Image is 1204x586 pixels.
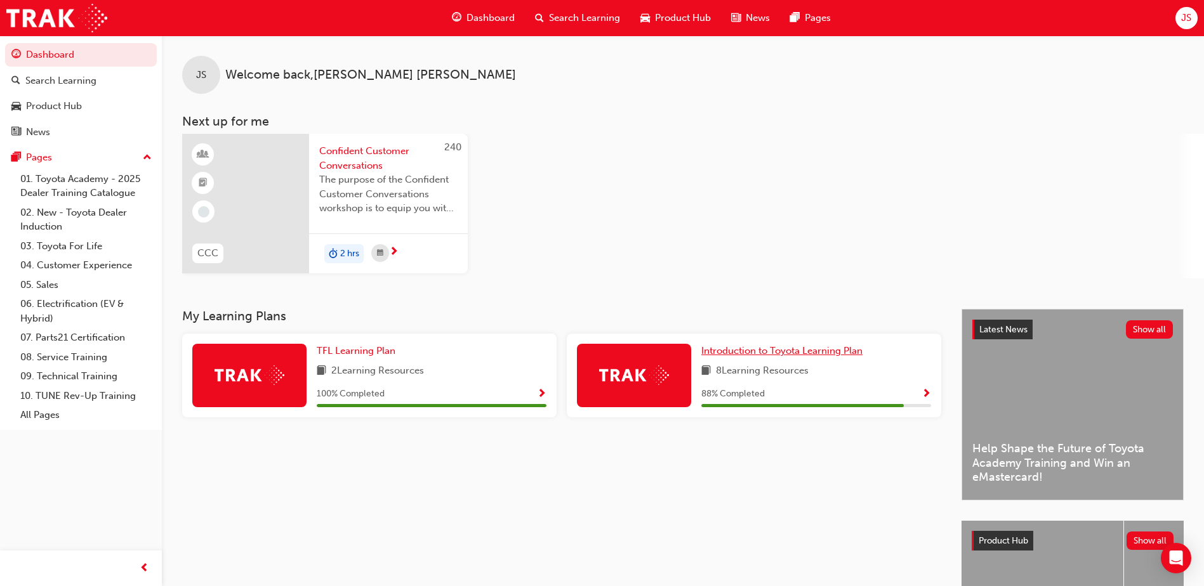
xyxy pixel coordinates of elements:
a: 04. Customer Experience [15,256,157,275]
a: News [5,120,157,144]
a: Product Hub [5,94,157,118]
span: learningResourceType_INSTRUCTOR_LED-icon [199,146,208,163]
span: 88 % Completed [701,387,765,401]
span: Product Hub [979,535,1028,546]
a: 09. Technical Training [15,367,157,386]
img: Trak [6,4,107,32]
div: News [26,125,50,140]
span: search-icon [11,75,20,87]
span: Confident Customer Conversations [319,144,458,173]
button: Pages [5,146,157,169]
button: Show Progress [922,386,931,402]
span: Show Progress [922,389,931,400]
span: search-icon [535,10,544,26]
div: Search Learning [25,74,96,88]
span: pages-icon [790,10,800,26]
div: Open Intercom Messenger [1161,543,1191,573]
a: Product HubShow all [972,531,1174,551]
a: Latest NewsShow allHelp Shape the Future of Toyota Academy Training and Win an eMastercard! [962,309,1184,500]
a: pages-iconPages [780,5,841,31]
span: Welcome back , [PERSON_NAME] [PERSON_NAME] [225,68,516,82]
span: prev-icon [140,561,149,576]
span: 2 Learning Resources [331,363,424,379]
span: Help Shape the Future of Toyota Academy Training and Win an eMastercard! [972,441,1173,485]
span: car-icon [640,10,650,26]
span: 8 Learning Resources [716,363,809,379]
a: 10. TUNE Rev-Up Training [15,386,157,406]
a: 02. New - Toyota Dealer Induction [15,203,157,237]
span: News [746,11,770,25]
span: Pages [805,11,831,25]
span: 2 hrs [340,247,359,261]
a: 240CCCConfident Customer ConversationsThe purpose of the Confident Customer Conversations worksho... [182,134,468,273]
span: CCC [197,246,218,261]
span: calendar-icon [377,245,383,261]
span: book-icon [701,363,711,379]
a: news-iconNews [721,5,780,31]
span: The purpose of the Confident Customer Conversations workshop is to equip you with tools to commun... [319,173,458,216]
span: learningRecordVerb_NONE-icon [198,206,209,218]
a: Dashboard [5,43,157,67]
span: guage-icon [452,10,461,26]
span: Search Learning [549,11,620,25]
span: 100 % Completed [317,387,385,401]
a: 03. Toyota For Life [15,237,157,256]
a: TFL Learning Plan [317,344,400,358]
span: car-icon [11,101,21,112]
span: news-icon [11,127,21,138]
span: JS [1181,11,1191,25]
img: Trak [215,365,284,385]
button: Show all [1127,531,1174,550]
button: Show Progress [537,386,546,402]
span: booktick-icon [199,175,208,192]
a: 07. Parts21 Certification [15,328,157,348]
span: book-icon [317,363,326,379]
a: car-iconProduct Hub [630,5,721,31]
span: up-icon [143,150,152,166]
a: 06. Electrification (EV & Hybrid) [15,294,157,328]
a: All Pages [15,405,157,425]
a: Latest NewsShow all [972,320,1173,340]
span: Show Progress [537,389,546,400]
span: guage-icon [11,49,21,61]
span: Latest News [979,324,1028,335]
span: Product Hub [655,11,711,25]
span: Dashboard [466,11,515,25]
span: TFL Learning Plan [317,345,395,356]
span: next-icon [389,247,399,258]
span: Introduction to Toyota Learning Plan [701,345,863,356]
button: DashboardSearch LearningProduct HubNews [5,41,157,146]
a: 05. Sales [15,275,157,295]
img: Trak [599,365,669,385]
div: Product Hub [26,99,82,114]
a: Search Learning [5,69,157,93]
span: news-icon [731,10,741,26]
h3: My Learning Plans [182,309,941,323]
div: Pages [26,150,52,165]
a: 08. Service Training [15,348,157,367]
span: pages-icon [11,152,21,164]
button: JS [1175,7,1198,29]
a: Introduction to Toyota Learning Plan [701,344,868,358]
span: 240 [444,141,461,153]
span: duration-icon [329,245,338,262]
span: JS [196,68,206,82]
a: 01. Toyota Academy - 2025 Dealer Training Catalogue [15,169,157,203]
button: Show all [1126,320,1174,339]
a: search-iconSearch Learning [525,5,630,31]
a: guage-iconDashboard [442,5,525,31]
h3: Next up for me [162,114,1204,129]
